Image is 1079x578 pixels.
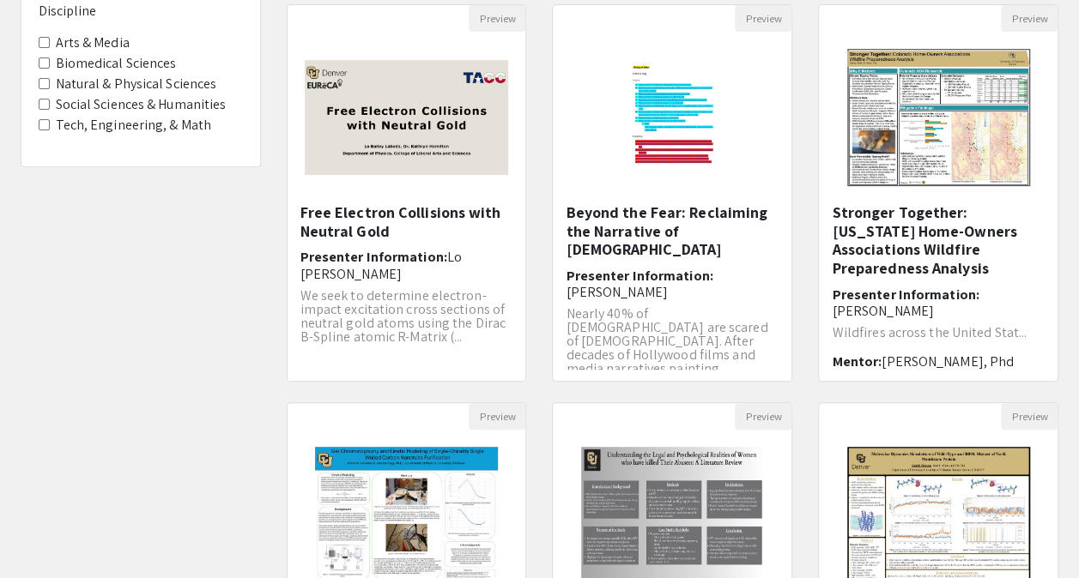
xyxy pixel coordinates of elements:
div: Open Presentation <p>Free Electron Collisions with Neutral Gold</p> [287,4,527,382]
label: Arts & Media [56,33,130,53]
span: Mentor: [832,352,882,370]
button: Preview [469,403,525,430]
label: Tech, Engineering, & Math [56,115,212,135]
img: <p><strong style="color: black;">Stronger Together: </strong><span style="color: black;">Colorado... [830,32,1047,203]
button: Preview [735,403,791,430]
label: Social Sciences & Humanities [56,94,227,115]
h6: Discipline [39,3,243,19]
p: We seek to determine electron-impact excitation cross sections of neutral gold atoms using the Di... [300,289,513,344]
h6: Presenter Information: [300,249,513,281]
span: [PERSON_NAME] [566,283,667,301]
button: Preview [1001,5,1058,32]
label: Natural & Physical Sciences [56,74,217,94]
button: Preview [1001,403,1058,430]
h5: Beyond the Fear: Reclaiming the Narrative of [DEMOGRAPHIC_DATA] [566,203,779,259]
h5: Free Electron Collisions with Neutral Gold [300,203,513,240]
div: Open Presentation <p>Beyond the Fear: Reclaiming the Narrative of Muslim Americans</p> [552,4,792,382]
label: Biomedical Sciences [56,53,177,74]
div: Open Presentation <p><strong style="color: black;">Stronger Together: </strong><span style="color... [818,4,1058,382]
p: Nearly 40% of [DEMOGRAPHIC_DATA] are scared of [DEMOGRAPHIC_DATA]. After decades of Hollywood fil... [566,307,779,403]
h5: Stronger Together: [US_STATE] Home-Owners Associations Wildfire Preparedness Analysis [832,203,1045,277]
h6: Presenter Information: [566,268,779,300]
p: Wildfires across the United Stat... [832,326,1045,340]
iframe: Chat [13,501,73,565]
h6: Presenter Information: [832,286,1045,319]
img: <p>Beyond the Fear: Reclaiming the Narrative of Muslim Americans</p> [603,32,743,203]
img: <p>Free Electron Collisions with Neutral Gold</p> [288,43,526,192]
button: Preview [735,5,791,32]
span: [PERSON_NAME] [832,302,933,320]
button: Preview [469,5,525,32]
span: Lo [PERSON_NAME] [300,248,462,282]
span: [PERSON_NAME], Phd [882,352,1014,370]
